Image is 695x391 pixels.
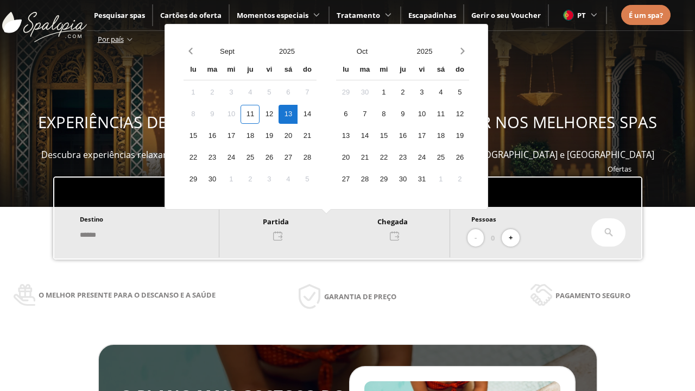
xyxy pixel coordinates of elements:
[184,83,203,102] div: 1
[184,61,203,80] div: lu
[412,83,431,102] div: 3
[260,105,279,124] div: 12
[355,83,374,102] div: 30
[38,111,657,133] span: EXPERIÊNCIAS DE BEM-ESTAR PARA OFERECER E APROVEITAR NOS MELHORES SPAS
[393,42,456,61] button: Open years overlay
[2,1,87,42] img: ImgLogoSpalopia.BvClDcEz.svg
[160,10,222,20] a: Cartões de oferta
[355,170,374,189] div: 28
[336,83,469,189] div: Calendar days
[491,232,495,244] span: 0
[336,61,355,80] div: lu
[450,105,469,124] div: 12
[450,148,469,167] div: 26
[336,105,355,124] div: 6
[203,105,222,124] div: 9
[279,127,298,146] div: 20
[431,170,450,189] div: 1
[502,229,520,247] button: +
[412,105,431,124] div: 10
[450,83,469,102] div: 5
[471,215,496,223] span: Pessoas
[355,127,374,146] div: 14
[98,34,124,44] span: Por país
[279,170,298,189] div: 4
[412,127,431,146] div: 17
[39,289,216,301] span: O melhor presente para o descanso e a saúde
[471,10,541,20] a: Gerir o seu Voucher
[260,61,279,80] div: vi
[374,148,393,167] div: 22
[412,170,431,189] div: 31
[412,61,431,80] div: vi
[203,127,222,146] div: 16
[260,148,279,167] div: 26
[298,127,317,146] div: 21
[629,9,663,21] a: É um spa?
[184,61,317,189] div: Calendar wrapper
[336,170,355,189] div: 27
[336,148,355,167] div: 20
[393,127,412,146] div: 16
[431,83,450,102] div: 4
[555,289,630,301] span: Pagamento seguro
[184,148,203,167] div: 22
[456,42,469,61] button: Next month
[298,105,317,124] div: 14
[431,105,450,124] div: 11
[374,105,393,124] div: 8
[241,148,260,167] div: 25
[94,10,145,20] span: Pesquisar spas
[412,148,431,167] div: 24
[324,291,396,302] span: Garantia de preço
[450,170,469,189] div: 2
[431,148,450,167] div: 25
[393,83,412,102] div: 2
[393,105,412,124] div: 9
[450,127,469,146] div: 19
[298,83,317,102] div: 7
[260,170,279,189] div: 3
[184,170,203,189] div: 29
[298,61,317,80] div: do
[374,170,393,189] div: 29
[80,215,103,223] span: Destino
[298,170,317,189] div: 5
[336,83,355,102] div: 29
[408,10,456,20] a: Escapadinhas
[355,61,374,80] div: ma
[608,164,631,174] span: Ofertas
[355,148,374,167] div: 21
[184,127,203,146] div: 15
[331,42,393,61] button: Open months overlay
[241,170,260,189] div: 2
[222,170,241,189] div: 1
[241,61,260,80] div: ju
[298,148,317,167] div: 28
[41,149,654,161] span: Descubra experiências relaxantes, desfrute e ofereça momentos de bem-estar em mais de 400 spas em...
[629,10,663,20] span: É um spa?
[279,105,298,124] div: 13
[203,170,222,189] div: 30
[222,83,241,102] div: 3
[431,61,450,80] div: sá
[450,61,469,80] div: do
[336,127,355,146] div: 13
[467,229,484,247] button: -
[393,148,412,167] div: 23
[374,127,393,146] div: 15
[260,83,279,102] div: 5
[241,127,260,146] div: 18
[241,105,260,124] div: 11
[393,61,412,80] div: ju
[279,148,298,167] div: 27
[393,170,412,189] div: 30
[257,42,317,61] button: Open years overlay
[374,83,393,102] div: 1
[374,61,393,80] div: mi
[222,148,241,167] div: 24
[355,105,374,124] div: 7
[279,61,298,80] div: sá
